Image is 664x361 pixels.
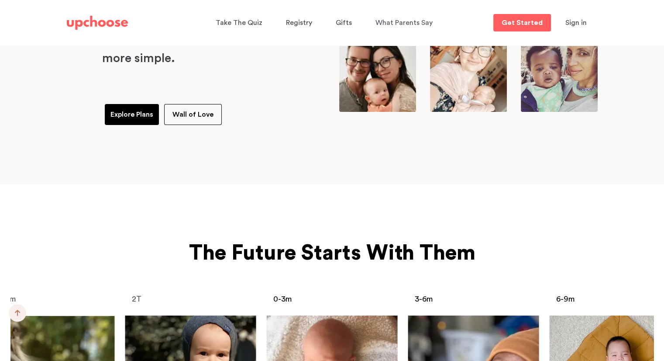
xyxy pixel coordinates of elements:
p: 2T [132,294,250,304]
span: What Parents Say [375,19,433,26]
a: Gifts [336,14,354,31]
span: Registry [286,19,312,26]
a: Get Started [493,14,551,31]
span: Sign in [565,19,587,26]
a: Registry [286,14,315,31]
span: Wall of Love [172,111,213,118]
a: UpChoose [67,14,128,32]
a: Take The Quiz [216,14,265,31]
img: UpChoose [67,16,128,30]
span: Gifts [336,19,352,26]
p: Explore Plans [110,109,153,120]
p: Get Started [502,19,543,26]
span: The Future Starts With Them [189,243,475,264]
span: Take The Quiz [216,19,262,26]
span: 3-6m [415,295,433,303]
a: Explore Plans [105,104,159,125]
span: 0-3m [273,295,292,303]
button: Sign in [554,14,598,31]
a: What Parents Say [375,14,435,31]
a: Wall of Love [164,104,222,125]
span: 6-9m [556,295,575,303]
